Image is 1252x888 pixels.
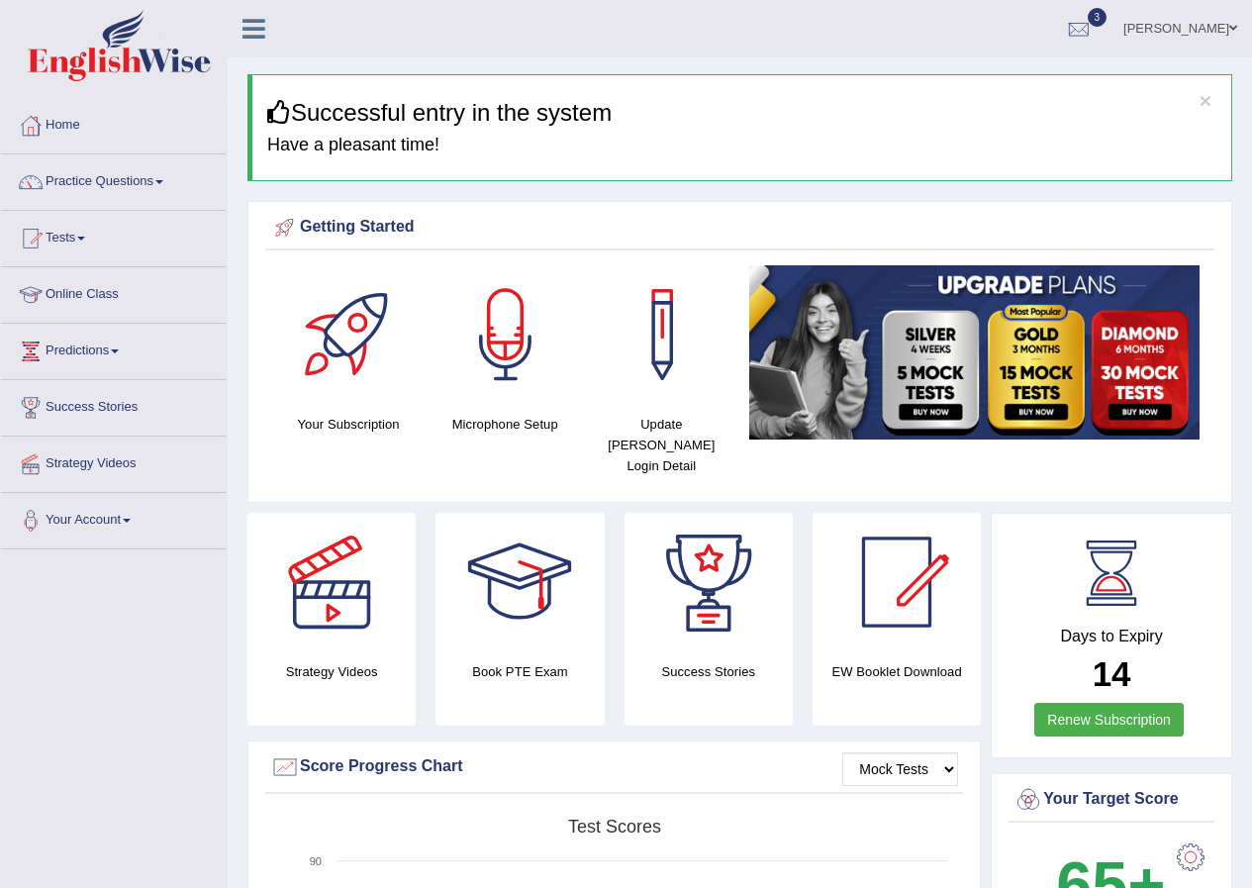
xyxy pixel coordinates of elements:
[1,211,227,260] a: Tests
[1,267,227,317] a: Online Class
[1,98,227,148] a: Home
[1093,654,1131,693] b: 14
[1,380,227,430] a: Success Stories
[1013,628,1209,645] h4: Days to Expiry
[436,414,573,435] h4: Microphone Setup
[267,100,1216,126] h3: Successful entry in the system
[247,661,416,682] h4: Strategy Videos
[1,437,227,486] a: Strategy Videos
[267,136,1216,155] h4: Have a pleasant time!
[1013,785,1209,815] div: Your Target Score
[270,752,958,782] div: Score Progress Chart
[593,414,729,476] h4: Update [PERSON_NAME] Login Detail
[625,661,793,682] h4: Success Stories
[1034,703,1184,737] a: Renew Subscription
[1,154,227,204] a: Practice Questions
[568,817,661,837] tspan: Test scores
[1088,8,1108,27] span: 3
[280,414,417,435] h4: Your Subscription
[1200,90,1211,111] button: ×
[1,493,227,543] a: Your Account
[310,855,322,867] text: 90
[270,213,1209,243] div: Getting Started
[435,661,604,682] h4: Book PTE Exam
[749,265,1200,440] img: small5.jpg
[813,661,981,682] h4: EW Booklet Download
[1,324,227,373] a: Predictions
